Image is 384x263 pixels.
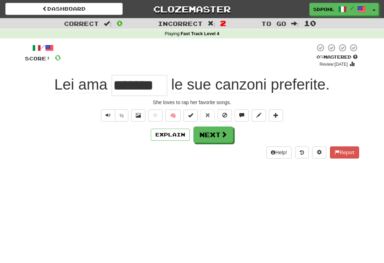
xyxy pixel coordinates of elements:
[313,6,335,12] span: sdpohl
[25,99,359,106] div: She loves to rap her favorite songs.
[330,146,359,159] button: Report
[269,109,283,122] button: Add to collection (alt+a)
[266,146,292,159] button: Help!
[187,76,211,93] span: sue
[235,109,249,122] button: Discuss sentence (alt+u)
[181,31,219,36] strong: Fast Track Level 4
[193,127,233,143] button: Next
[350,6,354,11] span: /
[220,19,226,27] span: 2
[320,62,348,67] small: Review: [DATE]
[208,21,215,27] span: :
[271,76,326,93] span: preferite
[165,109,181,122] button: 🧠
[25,43,61,52] div: /
[215,76,267,93] span: canzoni
[151,129,190,141] button: Explain
[183,109,198,122] button: Set this sentence to 100% Mastered (alt+m)
[148,109,162,122] button: Favorite sentence (alt+f)
[115,109,128,122] button: ½
[117,19,123,27] span: 0
[167,76,330,93] span: .
[101,109,115,122] button: Play sentence audio (ctl+space)
[304,19,316,27] span: 10
[252,109,266,122] button: Edit sentence (alt+d)
[261,20,286,27] span: To go
[104,21,112,27] span: :
[315,54,359,60] div: Mastered
[171,76,183,93] span: le
[55,53,61,62] span: 0
[158,20,203,27] span: Incorrect
[309,3,370,16] a: sdpohl /
[54,76,74,93] span: Lei
[78,76,107,93] span: ama
[316,54,324,60] span: 0 %
[201,109,215,122] button: Reset to 0% Mastered (alt+r)
[131,109,145,122] button: Show image (alt+x)
[64,20,99,27] span: Correct
[5,3,123,15] a: Dashboard
[25,55,50,61] span: Score:
[291,21,299,27] span: :
[218,109,232,122] button: Ignore sentence (alt+i)
[100,109,128,122] div: Text-to-speech controls
[295,146,309,159] button: Round history (alt+y)
[133,3,251,15] a: Clozemaster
